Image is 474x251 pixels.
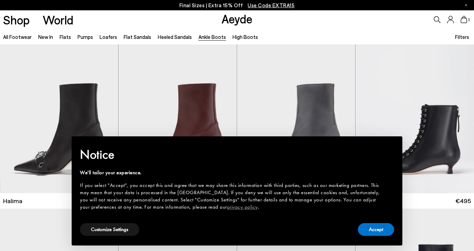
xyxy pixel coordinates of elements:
a: Aeyde [221,11,253,26]
a: All Footwear [3,34,32,40]
span: × [389,141,394,152]
a: privacy policy [227,203,258,210]
a: High Boots [233,34,258,40]
span: 0 [467,18,471,22]
a: Shop [3,14,30,26]
p: Final Sizes | Extra 15% Off [179,1,295,10]
img: Halima Eyelet Pointed Boots [237,44,355,193]
a: Flats [60,34,71,40]
span: Filters [455,34,469,40]
a: Flat Sandals [124,34,151,40]
a: 0 [461,16,467,23]
a: Heeled Sandals [158,34,192,40]
span: Halima [3,197,22,205]
span: Navigate to /collections/ss25-final-sizes [248,2,295,8]
a: Trixi €495 [355,193,474,209]
a: Pumps [78,34,93,40]
a: Loafers [100,34,117,40]
h2: Notice [80,146,383,164]
button: Close this notice [383,138,400,155]
img: Halima Eyelet Pointed Boots [118,44,237,193]
div: We'll tailor your experience. [80,169,383,176]
span: €495 [455,197,471,205]
div: If you select "Accept", you accept this and agree that we may share this information with third p... [80,182,383,211]
button: Customize Settings [80,223,139,236]
a: New In [38,34,53,40]
button: Accept [358,223,394,236]
a: World [43,14,73,26]
a: Ankle Boots [198,34,226,40]
img: Trixi Lace-Up Boots [355,44,474,193]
